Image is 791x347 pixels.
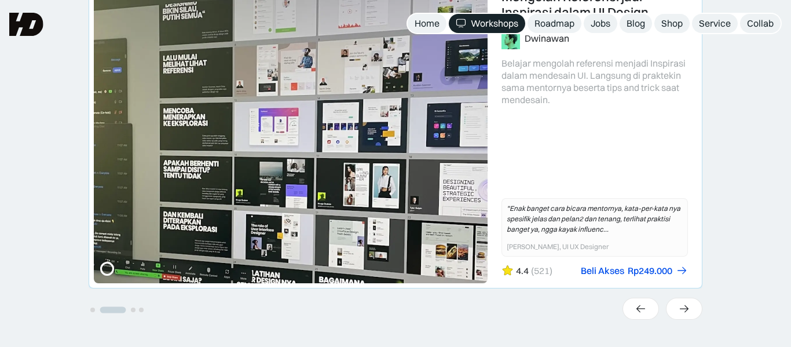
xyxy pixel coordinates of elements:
div: Blog [627,17,645,30]
div: Beli Akses [581,265,624,277]
div: Roadmap [534,17,574,30]
a: Service [692,14,738,33]
button: Go to slide 3 [131,308,136,312]
a: Workshops [449,14,525,33]
div: Rp249.000 [628,265,672,277]
div: Workshops [471,17,518,30]
div: Jobs [591,17,610,30]
a: Beli AksesRp249.000 [581,265,688,277]
div: Collab [747,17,774,30]
a: Blog [620,14,652,33]
a: Home [408,14,446,33]
a: Jobs [584,14,617,33]
a: Collab [740,14,781,33]
a: Shop [654,14,690,33]
div: (521) [531,265,552,277]
div: Home [415,17,440,30]
ul: Select a slide to show [89,304,145,314]
button: Go to slide 4 [139,308,144,312]
div: Shop [661,17,683,30]
button: Go to slide 2 [100,307,126,313]
div: Service [699,17,731,30]
button: Go to slide 1 [90,308,95,312]
div: 4.4 [516,265,529,277]
a: Roadmap [528,14,581,33]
